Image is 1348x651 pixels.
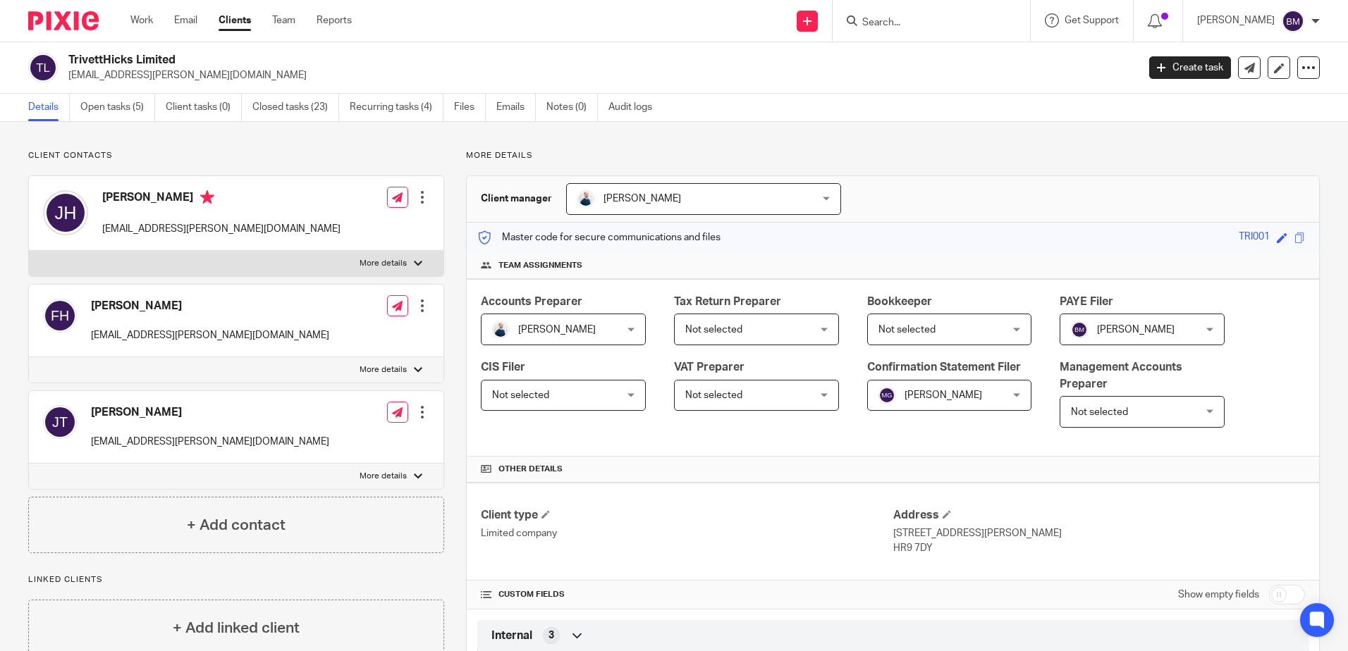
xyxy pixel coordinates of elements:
[252,94,339,121] a: Closed tasks (23)
[28,574,444,585] p: Linked clients
[454,94,486,121] a: Files
[466,150,1320,161] p: More details
[360,471,407,482] p: More details
[498,464,563,475] span: Other details
[43,190,88,235] img: svg%3E
[68,68,1128,82] p: [EMAIL_ADDRESS][PERSON_NAME][DOMAIN_NAME]
[1060,361,1182,389] span: Management Accounts Preparer
[496,94,536,121] a: Emails
[28,94,70,121] a: Details
[498,260,582,271] span: Team assignments
[893,526,1305,540] p: [STREET_ADDRESS][PERSON_NAME]
[91,405,329,420] h4: [PERSON_NAME]
[893,541,1305,555] p: HR9 7DY
[481,508,893,523] h4: Client type
[867,361,1021,373] span: Confirmation Statement Filer
[1239,230,1270,246] div: TRI001
[1065,15,1119,25] span: Get Support
[28,53,58,82] img: svg%3E
[905,390,982,400] span: [PERSON_NAME]
[861,17,988,30] input: Search
[1071,407,1128,417] span: Not selected
[91,328,329,342] p: [EMAIL_ADDRESS][PERSON_NAME][DOMAIN_NAME]
[867,296,932,307] span: Bookkeeper
[219,13,251,27] a: Clients
[481,192,552,206] h3: Client manager
[350,94,443,121] a: Recurring tasks (4)
[130,13,153,27] a: Work
[603,194,681,204] span: [PERSON_NAME]
[674,361,745,373] span: VAT Preparer
[360,258,407,269] p: More details
[91,435,329,449] p: [EMAIL_ADDRESS][PERSON_NAME][DOMAIN_NAME]
[878,387,895,404] img: svg%3E
[481,296,582,307] span: Accounts Preparer
[43,299,77,333] img: svg%3E
[173,617,300,639] h4: + Add linked client
[1097,325,1175,335] span: [PERSON_NAME]
[481,361,525,373] span: CIS Filer
[43,405,77,439] img: svg%3E
[1071,321,1088,338] img: svg%3E
[481,589,893,600] h4: CUSTOM FIELDS
[360,364,407,376] p: More details
[1282,10,1304,32] img: svg%3E
[518,325,596,335] span: [PERSON_NAME]
[878,325,936,335] span: Not selected
[1178,588,1259,602] label: Show empty fields
[1060,296,1113,307] span: PAYE Filer
[549,628,554,643] span: 3
[187,514,286,536] h4: + Add contact
[28,11,99,30] img: Pixie
[317,13,352,27] a: Reports
[481,526,893,540] p: Limited company
[893,508,1305,523] h4: Address
[685,325,742,335] span: Not selected
[492,321,509,338] img: MC_T&CO-3.jpg
[80,94,155,121] a: Open tasks (5)
[166,94,242,121] a: Client tasks (0)
[200,190,214,204] i: Primary
[102,222,341,236] p: [EMAIL_ADDRESS][PERSON_NAME][DOMAIN_NAME]
[492,390,549,400] span: Not selected
[477,230,721,244] p: Master code for secure communications and files
[272,13,295,27] a: Team
[102,190,341,208] h4: [PERSON_NAME]
[28,150,444,161] p: Client contacts
[685,390,742,400] span: Not selected
[674,296,781,307] span: Tax Return Preparer
[68,53,916,68] h2: TrivettHicks Limited
[1197,13,1275,27] p: [PERSON_NAME]
[608,94,663,121] a: Audit logs
[491,628,532,643] span: Internal
[546,94,598,121] a: Notes (0)
[1149,56,1231,79] a: Create task
[174,13,197,27] a: Email
[91,299,329,314] h4: [PERSON_NAME]
[577,190,594,207] img: MC_T&CO-3.jpg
